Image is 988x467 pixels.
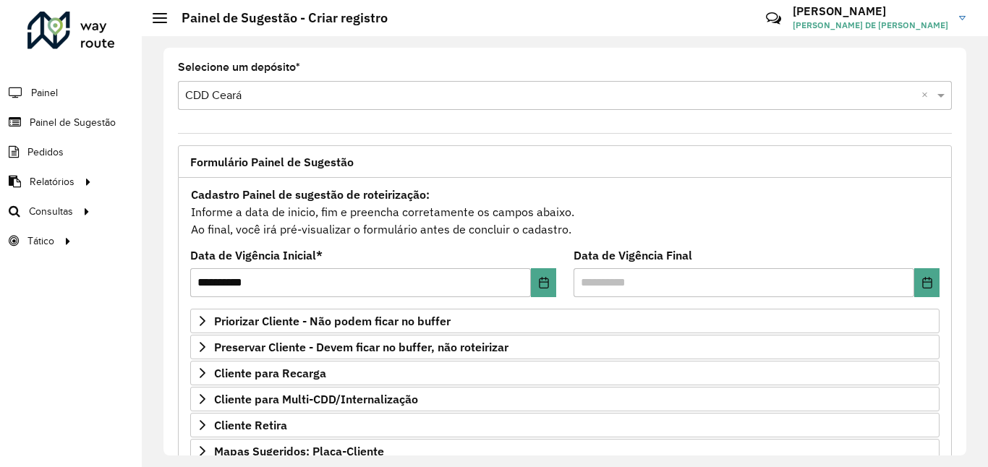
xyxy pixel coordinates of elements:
label: Data de Vigência Inicial [190,247,323,264]
span: Priorizar Cliente - Não podem ficar no buffer [214,315,451,327]
span: Cliente para Recarga [214,367,326,379]
span: Formulário Painel de Sugestão [190,156,354,168]
span: Relatórios [30,174,74,189]
span: Pedidos [27,145,64,160]
button: Choose Date [914,268,940,297]
label: Selecione um depósito [178,59,300,76]
a: Mapas Sugeridos: Placa-Cliente [190,439,940,463]
span: Cliente para Multi-CDD/Internalização [214,393,418,405]
a: Contato Rápido [758,3,789,34]
a: Cliente Retira [190,413,940,437]
a: Priorizar Cliente - Não podem ficar no buffer [190,309,940,333]
span: [PERSON_NAME] DE [PERSON_NAME] [793,19,948,32]
a: Cliente para Multi-CDD/Internalização [190,387,940,411]
a: Cliente para Recarga [190,361,940,385]
span: Preservar Cliente - Devem ficar no buffer, não roteirizar [214,341,508,353]
label: Data de Vigência Final [574,247,692,264]
button: Choose Date [531,268,556,297]
h2: Painel de Sugestão - Criar registro [167,10,388,26]
span: Painel [31,85,58,100]
a: Preservar Cliente - Devem ficar no buffer, não roteirizar [190,335,940,359]
span: Mapas Sugeridos: Placa-Cliente [214,445,384,457]
span: Painel de Sugestão [30,115,116,130]
h3: [PERSON_NAME] [793,4,948,18]
span: Tático [27,233,54,249]
span: Consultas [29,204,73,219]
div: Informe a data de inicio, fim e preencha corretamente os campos abaixo. Ao final, você irá pré-vi... [190,185,940,239]
strong: Cadastro Painel de sugestão de roteirização: [191,187,430,202]
span: Clear all [921,87,934,104]
span: Cliente Retira [214,419,287,431]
